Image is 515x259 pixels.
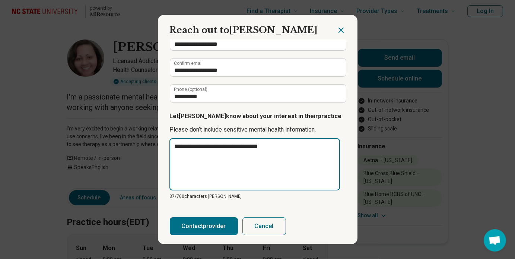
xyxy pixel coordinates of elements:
p: 37/ 700 characters [PERSON_NAME] [170,193,346,200]
p: Let [PERSON_NAME] know about your interest in their practice [170,112,346,121]
label: Email [174,35,186,40]
p: Please don’t include sensitive mental health information. [170,125,346,134]
label: Confirm email [174,61,203,66]
button: Contactprovider [170,217,238,235]
label: Phone (optional) [174,87,208,92]
button: Cancel [242,217,286,235]
button: Close dialog [337,26,346,35]
span: Reach out to [PERSON_NAME] [170,25,318,35]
